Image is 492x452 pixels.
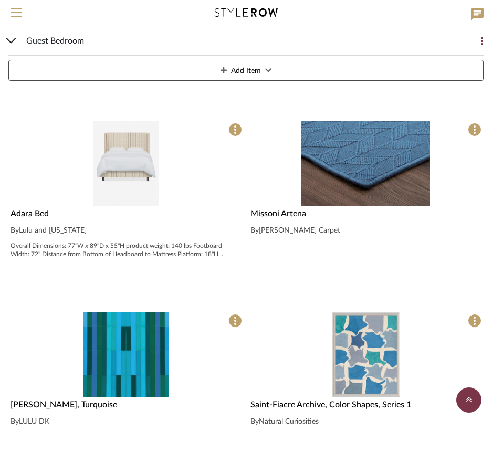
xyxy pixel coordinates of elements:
span: [PERSON_NAME] Carpet [259,227,340,234]
span: Adara Bed [11,209,49,218]
span: By [11,227,19,234]
span: By [250,418,259,425]
img: Saint-Fiacre Archive, Color Shapes, Series 1 [332,312,400,397]
span: LULU DK [19,418,49,425]
img: Martin Stripe, Turquoise [83,312,169,397]
span: Missoni Artena [250,209,306,218]
img: Adara Bed [93,121,159,206]
div: 0 [8,121,244,206]
span: [PERSON_NAME], Turquoise [11,401,117,409]
span: By [11,418,19,425]
span: Saint-Fiacre Archive, Color Shapes, Series 1 [250,401,411,409]
img: Missoni Artena [301,121,430,206]
span: Natural Curiosities [259,418,319,425]
span: Lulu and [US_STATE] [19,227,87,234]
span: By [250,227,259,234]
div: Overall Dimensions: 77"W x 89"D x 55"H product weight: 140 lbs Footboard Width: 72" Distance from... [11,241,242,258]
span: Guest Bedroom [26,35,84,47]
span: Add Item [231,60,261,81]
button: Add Item [8,60,484,81]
